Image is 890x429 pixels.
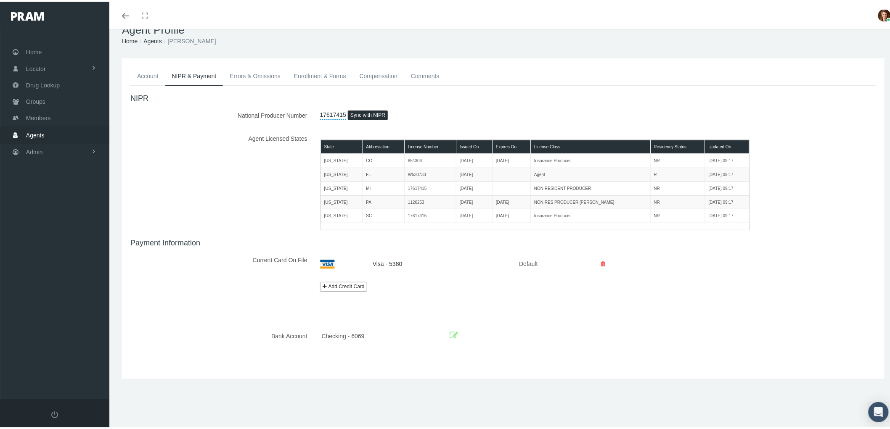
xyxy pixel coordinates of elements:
[650,138,705,152] th: Residency Status
[165,65,223,84] a: NIPR & Payment
[405,208,456,221] td: 17617415
[287,65,353,84] a: Enrollment & Forms
[404,65,446,84] a: Comments
[373,259,403,266] a: Visa - 5380
[143,36,162,43] a: Agents
[26,142,43,158] span: Admin
[456,208,493,221] td: [DATE]
[531,208,651,221] td: Insurance Producer
[705,180,749,194] td: [DATE] 09:17
[650,194,705,208] td: NR
[122,36,138,43] a: Home
[869,400,889,421] div: Open Intercom Messenger
[363,138,405,152] th: Abbreviation
[650,180,705,194] td: NR
[531,194,651,208] td: NON RES PRODUCER [PERSON_NAME]
[124,327,314,342] label: Bank Account
[531,180,651,194] td: NON RESIDENT PRODUCER
[26,76,60,92] span: Drug Lookup
[315,330,442,339] label: Checking - 6069
[493,194,531,208] td: [DATE]
[531,138,651,152] th: License Class
[405,194,456,208] td: 1120253
[363,208,405,221] td: SC
[363,194,405,208] td: PA
[26,59,46,75] span: Locator
[705,194,749,208] td: [DATE] 09:17
[321,138,363,152] th: State
[594,259,612,266] a: Delete
[650,208,705,221] td: NR
[321,166,363,180] td: [US_STATE]
[320,280,367,290] a: Add Credit Card
[320,106,346,118] a: 17617415
[506,255,552,270] div: Default
[124,251,314,272] label: Current Card On File
[353,65,404,84] a: Compensation
[162,35,216,44] li: [PERSON_NAME]
[363,180,405,194] td: MI
[705,208,749,221] td: [DATE] 09:17
[456,180,493,194] td: [DATE]
[531,166,651,180] td: Agent
[650,166,705,180] td: R
[348,109,388,118] button: Sync with NIPR
[705,166,749,180] td: [DATE] 09:17
[321,208,363,221] td: [US_STATE]
[130,65,165,84] a: Account
[705,138,749,152] th: Updated On
[405,152,456,166] td: 854306
[456,152,493,166] td: [DATE]
[321,194,363,208] td: [US_STATE]
[363,152,405,166] td: CO
[493,208,531,221] td: [DATE]
[405,138,456,152] th: License Number
[321,180,363,194] td: [US_STATE]
[650,152,705,166] td: NR
[11,11,44,19] img: PRAM_20_x_78.png
[493,152,531,166] td: [DATE]
[130,237,876,246] h4: Payment Information
[456,194,493,208] td: [DATE]
[320,258,335,267] img: visa.png
[223,65,287,84] a: Errors & Omissions
[124,106,314,121] label: National Producer Number
[456,166,493,180] td: [DATE]
[26,92,45,108] span: Groups
[26,126,45,142] span: Agents
[321,152,363,166] td: [US_STATE]
[405,166,456,180] td: W530733
[363,166,405,180] td: FL
[456,138,493,152] th: Issued On
[531,152,651,166] td: Insurance Producer
[124,129,314,229] label: Agent Licensed States
[26,42,42,58] span: Home
[405,180,456,194] td: 17617415
[130,92,876,102] h4: NIPR
[705,152,749,166] td: [DATE] 09:17
[493,138,531,152] th: Expires On
[122,22,885,35] h1: Agent Profile
[26,108,50,124] span: Members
